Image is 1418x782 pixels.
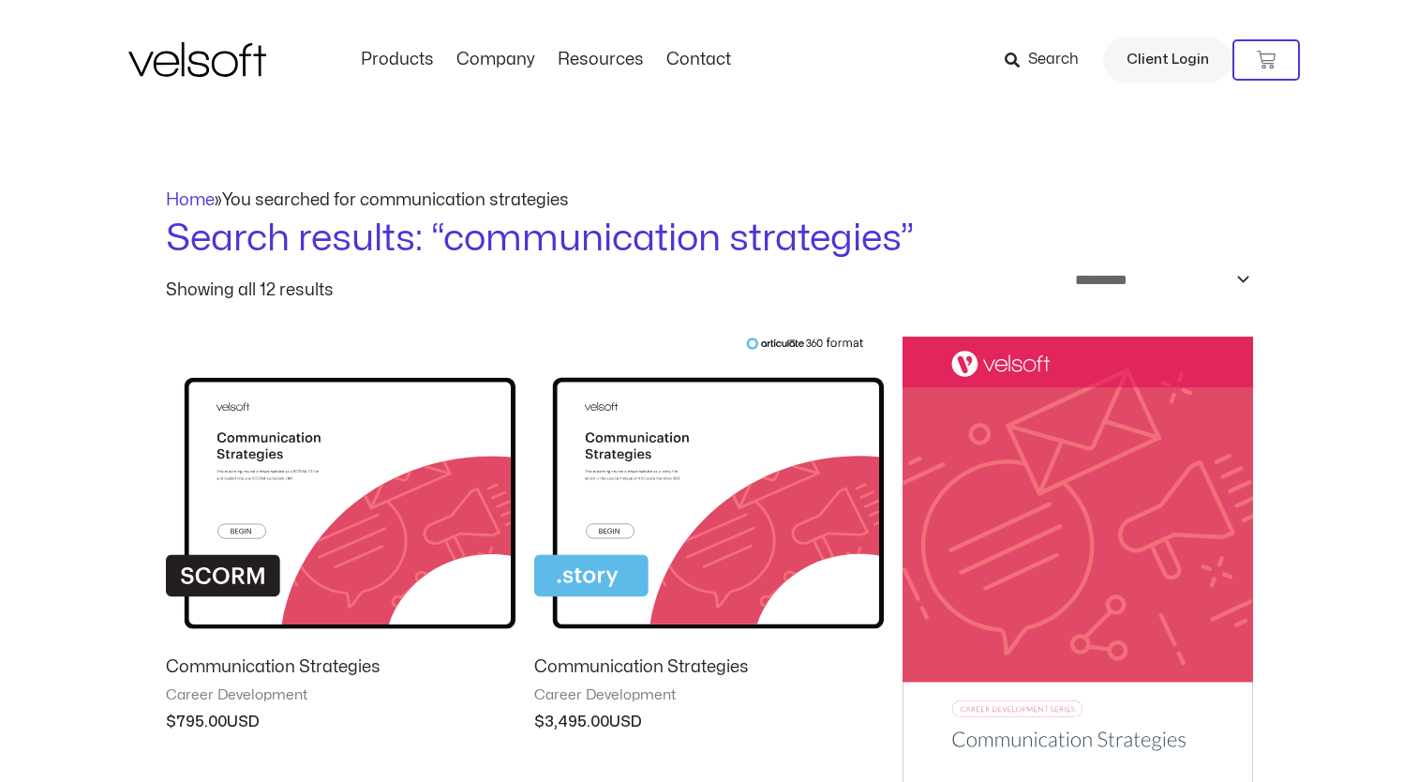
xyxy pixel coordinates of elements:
[1063,265,1253,294] select: Shop order
[534,656,884,678] h2: Communication Strategies
[166,282,334,299] p: Showing all 12 results
[1005,44,1092,76] a: Search
[166,337,515,641] img: Communication Strategies
[166,714,227,729] bdi: 795.00
[166,192,569,208] span: »
[128,42,266,77] img: Velsoft Training Materials
[166,714,176,729] span: $
[655,50,742,70] a: ContactMenu Toggle
[350,50,445,70] a: ProductsMenu Toggle
[534,714,545,729] span: $
[534,686,884,705] span: Career Development
[166,656,515,686] a: Communication Strategies
[166,192,215,208] a: Home
[534,714,609,729] bdi: 3,495.00
[222,192,569,208] span: You searched for communication strategies
[445,50,546,70] a: CompanyMenu Toggle
[546,50,655,70] a: ResourcesMenu Toggle
[166,213,1253,265] h1: Search results: “communication strategies”
[1028,48,1079,72] span: Search
[166,686,515,705] span: Career Development
[534,656,884,686] a: Communication Strategies
[534,337,884,641] img: Communication Strategies
[1127,48,1209,72] span: Client Login
[166,656,515,678] h2: Communication Strategies
[1103,38,1232,83] a: Client Login
[350,50,742,70] nav: Menu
